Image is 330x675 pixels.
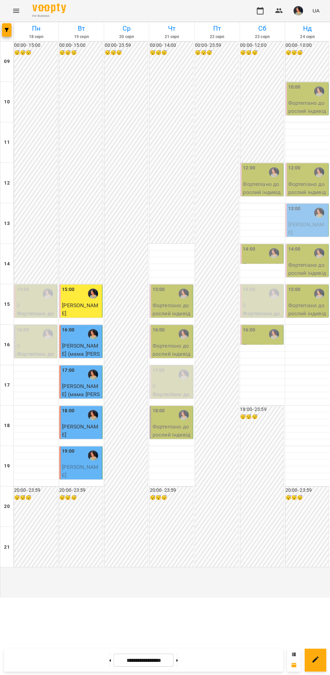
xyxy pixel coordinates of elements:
img: e7cc86ff2ab213a8ed988af7ec1c5bbe.png [293,6,303,15]
h6: 😴😴😴 [195,49,238,57]
div: Ніколь [фоно] [88,369,98,379]
h6: Ср [105,23,148,34]
p: Фортепіано дорослий індивідуальний - [PERSON_NAME] [288,99,327,131]
h6: Пт [196,23,238,34]
p: Фортепіано дорослий індивідуальний ([PERSON_NAME] (мама [PERSON_NAME])) [17,350,56,397]
img: Ніколь [фоно] [178,369,189,379]
h6: 20:00 - 23:59 [59,486,102,494]
p: Фортепіано дорослий індивідуальний ([PERSON_NAME] (мама [PERSON_NAME])) [17,309,56,357]
img: Ніколь [фоно] [88,329,98,339]
span: [PERSON_NAME] [288,221,324,235]
img: Ніколь [фоно] [269,329,279,339]
p: Фортепіано дорослий індивідуальний - Кірʼязова [PERSON_NAME] [152,301,191,341]
h6: 16 [4,341,9,348]
label: 15:00 [243,286,255,293]
h6: 23 серп [241,34,284,40]
label: 14:00 [243,245,255,253]
label: 16:00 [152,326,165,333]
p: Фортепіано дорослий індивідуальний - [PERSON_NAME] (мама [PERSON_NAME]) [243,180,282,227]
p: 0 [17,342,56,350]
label: 18:00 [62,407,74,414]
span: [PERSON_NAME] (мама [PERSON_NAME]) [62,342,100,364]
p: Сертифікат-візитка [62,317,101,333]
h6: 😴😴😴 [150,49,193,57]
label: 12:00 [243,164,255,172]
h6: 18:00 - 23:59 [240,406,283,413]
p: Фортепіано дорослий індивідуальний ([PERSON_NAME]) [152,390,191,422]
label: 15:00 [62,286,74,293]
label: 15:00 [152,286,165,293]
img: Ніколь [фоно] [314,167,324,177]
h6: 19 [4,462,9,470]
img: Ніколь [фоно] [43,288,53,298]
span: [PERSON_NAME] [62,302,98,316]
h6: 15 [4,300,9,308]
img: Ніколь [фоно] [314,288,324,298]
span: For Business [32,14,66,18]
h6: 09 [4,58,9,65]
h6: 😴😴😴 [59,494,102,501]
p: Фортепіано дорослий індивідуальний - [PERSON_NAME] (мама [PERSON_NAME]) [288,261,327,308]
img: Ніколь [фоно] [88,410,98,420]
p: Фортепіано дорослий індивідуальний - [PERSON_NAME] [288,180,327,212]
h6: 20:00 - 23:59 [285,486,328,494]
label: 12:00 [288,164,300,172]
div: Ніколь [фоно] [314,86,324,96]
img: Ніколь [фоно] [178,410,189,420]
h6: Нд [286,23,329,34]
h6: 😴😴😴 [104,49,147,57]
div: Ніколь [фоно] [88,288,98,298]
img: Ніколь [фоно] [88,450,98,460]
p: Фортепіано дорослий індивідуальний - [PERSON_NAME] [152,422,191,454]
h6: 17 [4,381,9,389]
span: [PERSON_NAME] [62,423,98,438]
h6: 20:00 - 23:59 [14,486,57,494]
div: Ніколь [фоно] [314,248,324,258]
p: Фортепіано діти індивідуальний - [PERSON_NAME] [243,342,282,373]
h6: 11 [4,139,9,146]
p: Фортепіано дорослий індивідуальний [62,438,101,462]
label: 17:00 [62,366,74,374]
img: Ніколь [фоно] [178,329,189,339]
h6: 00:00 - 15:00 [14,42,57,49]
div: Ніколь [фоно] [269,248,279,258]
button: UA [309,4,322,17]
span: UA [312,7,319,14]
h6: 00:00 - 12:00 [240,42,283,49]
h6: 😴😴😴 [285,494,328,501]
label: 13:00 [288,205,300,212]
h6: 😴😴😴 [150,494,193,501]
h6: 00:00 - 15:00 [59,42,102,49]
label: 17:00 [152,366,165,374]
h6: 😴😴😴 [14,494,57,501]
h6: 20 серп [105,34,148,40]
img: Ніколь [фоно] [178,288,189,298]
img: Voopty Logo [32,3,66,13]
p: Фортепіано діти індивідуальний - [PERSON_NAME] (мама [PERSON_NAME]) [243,261,282,300]
img: Ніколь [фоно] [43,329,53,339]
label: 19:00 [62,447,74,455]
p: Фортепіано дорослий індивідуальний - [PERSON_NAME] (мама [PERSON_NAME]) [288,301,327,349]
img: Ніколь [фоно] [269,288,279,298]
h6: 10 [4,98,9,106]
span: [PERSON_NAME] (мама [PERSON_NAME]) [62,383,100,405]
label: 15:00 [288,286,300,293]
label: 15:00 [17,286,29,293]
h6: 18 [4,422,9,429]
h6: 😴😴😴 [240,49,283,57]
h6: 18 серп [15,34,58,40]
p: 0 [243,301,282,309]
h6: 😴😴😴 [240,413,283,420]
span: [PERSON_NAME] [62,463,98,478]
p: 0 [17,301,56,309]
